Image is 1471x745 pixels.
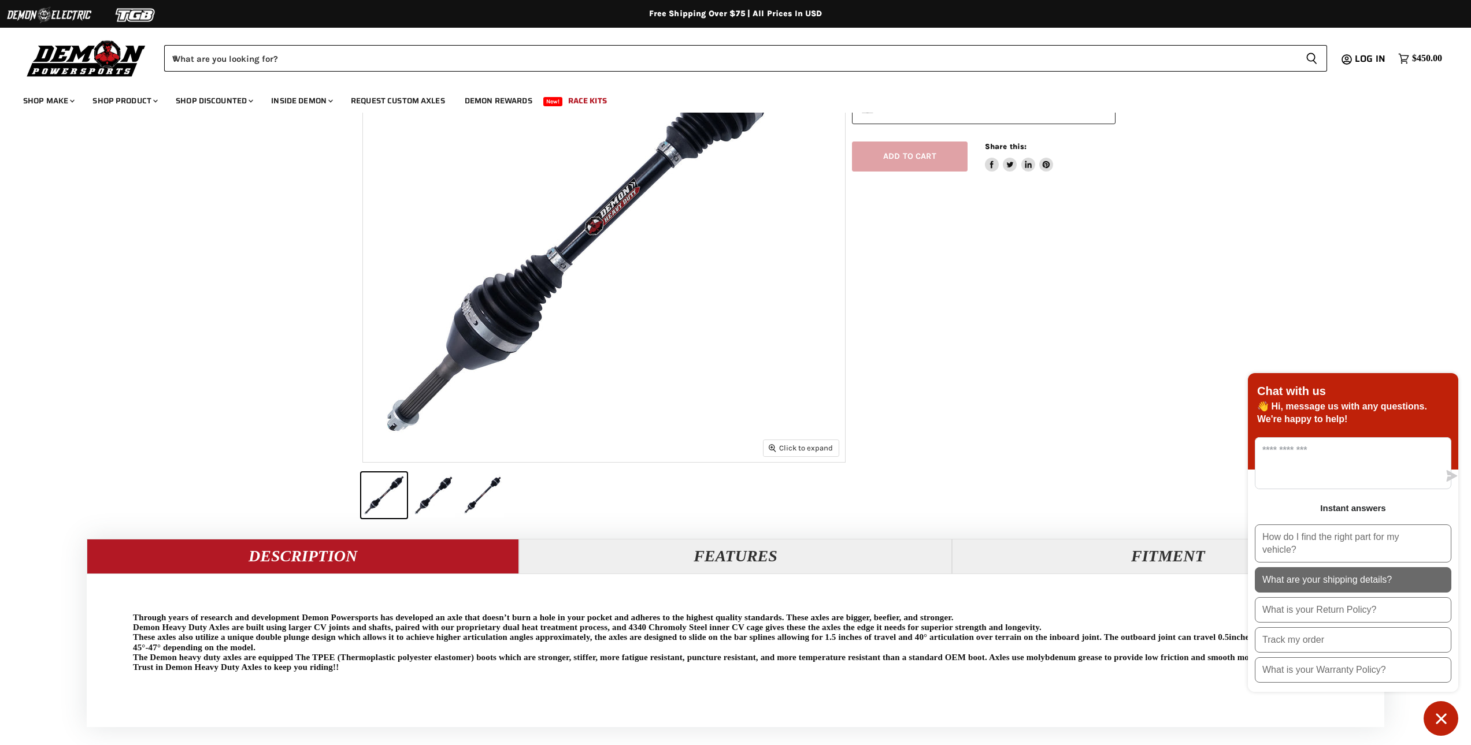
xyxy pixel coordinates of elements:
a: Shop Discounted [167,89,260,113]
button: Polaris Sportsman 570 Demon Heavy Duty Axle thumbnail [410,472,456,518]
img: TGB Logo 2 [92,4,179,26]
a: Inside Demon [262,89,340,113]
ul: Main menu [14,84,1439,113]
div: Free Shipping Over $75 | All Prices In USD [273,9,1198,19]
p: Through years of research and development Demon Powersports has developed an axle that doesn’t bu... [133,613,1338,673]
span: New! [543,97,563,106]
aside: Share this: [985,141,1054,172]
button: Search [1296,45,1327,72]
a: Shop Make [14,89,81,113]
span: Share this: [985,142,1027,151]
input: When autocomplete results are available use up and down arrows to review and enter to select [164,45,1296,72]
span: Click to expand [769,444,833,452]
a: $450.00 [1392,50,1448,67]
a: Log in [1350,54,1392,64]
a: Race Kits [560,89,616,113]
button: Polaris Sportsman 570 Demon Heavy Duty Axle thumbnail [361,472,407,518]
img: Demon Electric Logo 2 [6,4,92,26]
span: $450.00 [1412,53,1442,64]
inbox-online-store-chat: Shopify online store chat [1244,373,1462,736]
img: Demon Powersports [23,38,150,79]
button: Click to expand [764,440,839,456]
a: Request Custom Axles [342,89,454,113]
a: Demon Rewards [456,89,541,113]
button: Features [519,539,951,573]
span: Log in [1355,51,1385,66]
button: Polaris Sportsman 570 Demon Heavy Duty Axle thumbnail [460,472,505,518]
a: Shop Product [84,89,165,113]
form: Product [164,45,1327,72]
button: Fitment [952,539,1384,573]
button: Description [87,539,519,573]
